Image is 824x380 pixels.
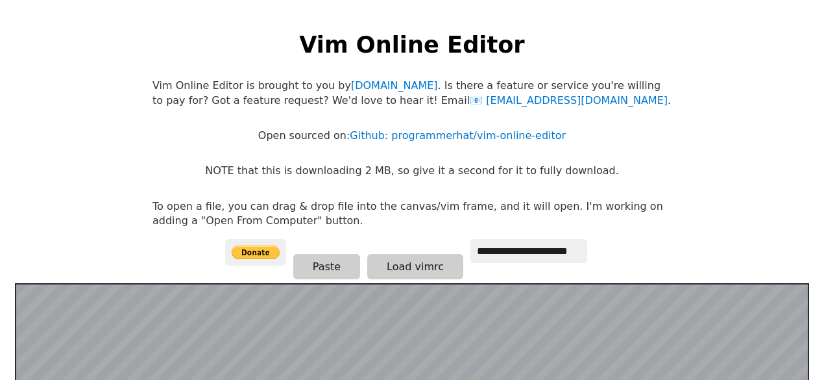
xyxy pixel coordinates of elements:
[152,79,672,108] p: Vim Online Editor is brought to you by . Is there a feature or service you're willing to pay for?...
[367,254,463,279] button: Load vimrc
[293,254,360,279] button: Paste
[351,79,438,92] a: [DOMAIN_NAME]
[350,129,566,142] a: Github: programmerhat/vim-online-editor
[299,29,524,60] h1: Vim Online Editor
[205,164,618,178] p: NOTE that this is downloading 2 MB, so give it a second for it to fully download.
[258,129,566,143] p: Open sourced on:
[470,94,668,107] a: [EMAIL_ADDRESS][DOMAIN_NAME]
[152,199,672,229] p: To open a file, you can drag & drop file into the canvas/vim frame, and it will open. I'm working...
